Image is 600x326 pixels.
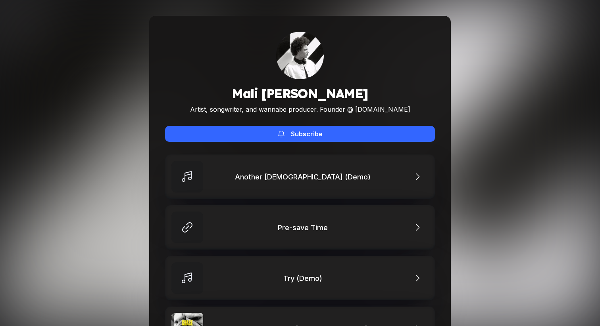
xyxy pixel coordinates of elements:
[190,86,410,101] h1: Mali [PERSON_NAME]
[165,205,435,250] a: Pre-save Time
[276,32,324,79] img: 160x160
[165,256,435,300] a: Try (Demo)
[276,32,324,79] div: Mali McCalla
[165,154,435,199] a: Another [DEMOGRAPHIC_DATA] (Demo)
[291,130,323,138] div: Subscribe
[235,173,375,181] div: Another [DEMOGRAPHIC_DATA] (Demo)
[190,105,410,113] div: Artist, songwriter, and wannabe producer. Founder @ [DOMAIN_NAME]
[165,126,435,142] button: Subscribe
[283,274,326,282] div: Try (Demo)
[278,223,332,232] div: Pre-save Time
